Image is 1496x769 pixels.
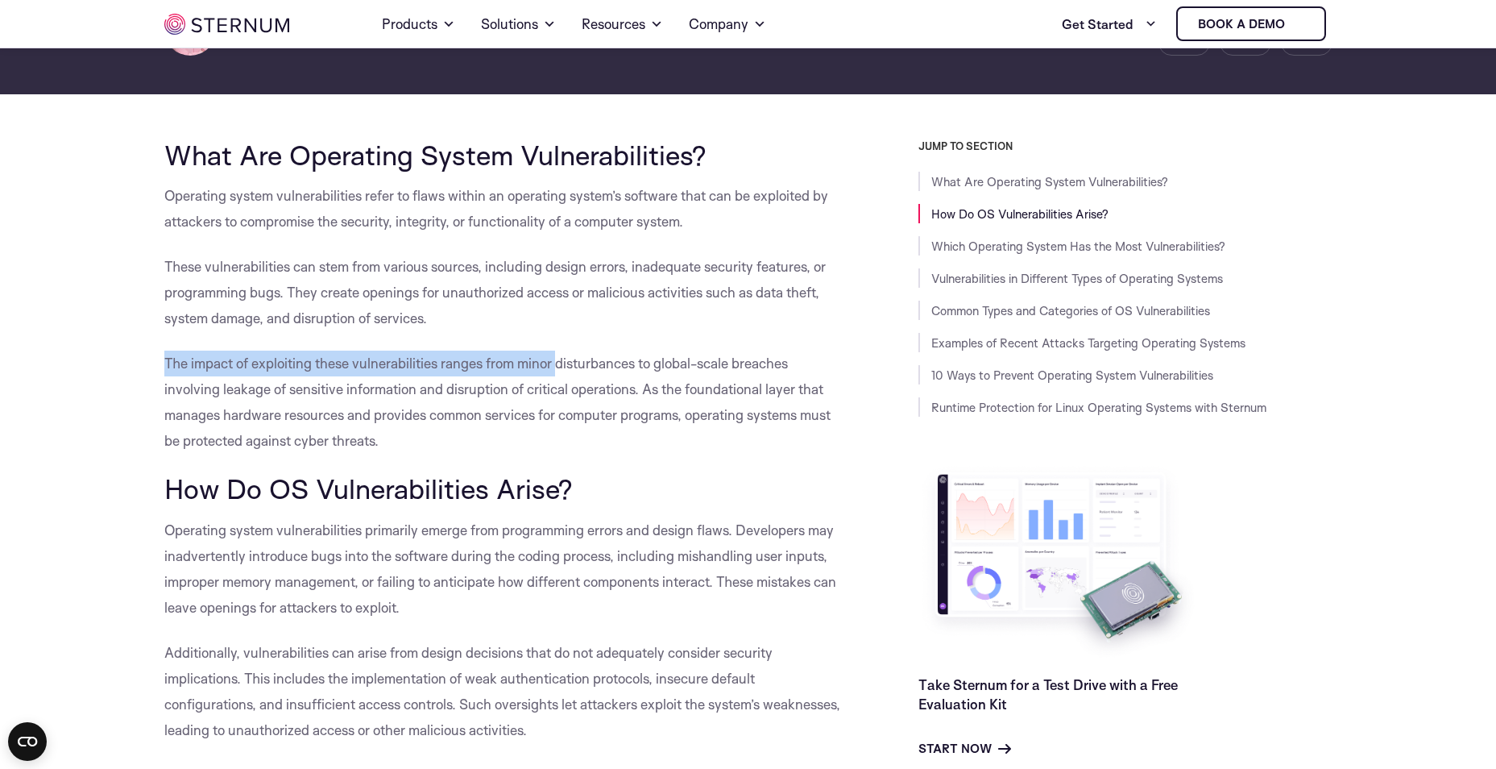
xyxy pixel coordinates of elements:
[382,2,455,47] a: Products
[164,355,831,449] span: The impact of exploiting these vulnerabilities ranges from minor disturbances to global-scale bre...
[918,739,1011,759] a: Start Now
[931,271,1223,286] a: Vulnerabilities in Different Types of Operating Systems
[918,676,1178,713] a: Take Sternum for a Test Drive with a Free Evaluation Kit
[931,335,1245,351] a: Examples of Recent Attacks Targeting Operating Systems
[931,368,1213,383] a: 10 Ways to Prevent Operating System Vulnerabilities
[931,174,1168,189] a: What Are Operating System Vulnerabilities?
[918,462,1200,663] img: Take Sternum for a Test Drive with a Free Evaluation Kit
[689,2,766,47] a: Company
[582,2,663,47] a: Resources
[164,258,826,326] span: These vulnerabilities can stem from various sources, including design errors, inadequate security...
[1291,18,1304,31] img: sternum iot
[931,206,1109,222] a: How Do OS Vulnerabilities Arise?
[164,522,836,616] span: Operating system vulnerabilities primarily emerge from programming errors and design flaws. Devel...
[164,644,840,738] span: Additionally, vulnerabilities can arise from design decisions that do not adequately consider sec...
[481,2,556,47] a: Solutions
[164,138,707,172] span: What Are Operating System Vulnerabilities?
[164,187,828,230] span: Operating system vulnerabilities refer to flaws within an operating system’s software that can be...
[931,239,1225,254] a: Which Operating System Has the Most Vulnerabilities?
[164,14,289,35] img: sternum iot
[1176,6,1326,41] a: Book a demo
[1062,8,1157,40] a: Get Started
[931,303,1210,318] a: Common Types and Categories of OS Vulnerabilities
[931,400,1266,415] a: Runtime Protection for Linux Operating Systems with Sternum
[8,722,47,761] button: Open CMP widget
[918,139,1332,152] h3: JUMP TO SECTION
[164,472,573,505] span: How Do OS Vulnerabilities Arise?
